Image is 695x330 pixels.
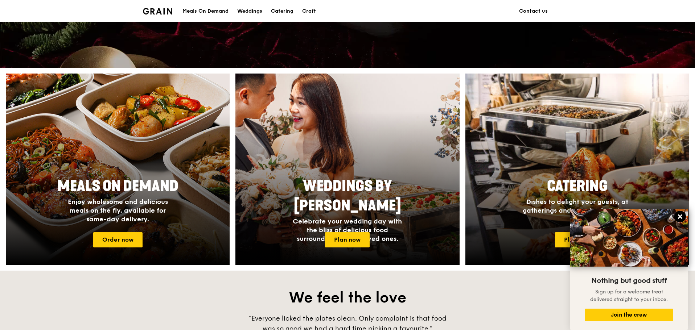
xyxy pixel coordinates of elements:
[325,232,370,247] a: Plan now
[674,211,686,222] button: Close
[143,8,172,14] img: Grain
[591,276,667,285] span: Nothing but good stuff
[302,0,316,22] div: Craft
[465,74,689,265] a: CateringDishes to delight your guests, at gatherings and events of all sizes.Plan now
[68,198,168,223] span: Enjoy wholesome and delicious meals on the fly, available for same-day delivery.
[294,177,401,214] span: Weddings by [PERSON_NAME]
[523,198,632,214] span: Dishes to delight your guests, at gatherings and events of all sizes.
[555,232,600,247] a: Plan now
[293,217,402,243] span: Celebrate your wedding day with the bliss of delicious food surrounded by your loved ones.
[6,74,230,265] img: meals-on-demand-card.d2b6f6db.png
[182,0,229,22] div: Meals On Demand
[515,0,552,22] a: Contact us
[237,0,262,22] div: Weddings
[267,0,298,22] a: Catering
[298,0,320,22] a: Craft
[57,177,178,195] span: Meals On Demand
[271,0,293,22] div: Catering
[6,74,230,265] a: Meals On DemandEnjoy wholesome and delicious meals on the fly, available for same-day delivery.Or...
[547,177,608,195] span: Catering
[235,74,459,265] img: weddings-card.4f3003b8.jpg
[585,309,673,321] button: Join the crew
[93,232,143,247] a: Order now
[465,74,689,265] img: catering-card.e1cfaf3e.jpg
[570,209,688,267] img: DSC07876-Edit02-Large.jpeg
[233,0,267,22] a: Weddings
[235,74,459,265] a: Weddings by [PERSON_NAME]Celebrate your wedding day with the bliss of delicious food surrounded b...
[590,289,668,302] span: Sign up for a welcome treat delivered straight to your inbox.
